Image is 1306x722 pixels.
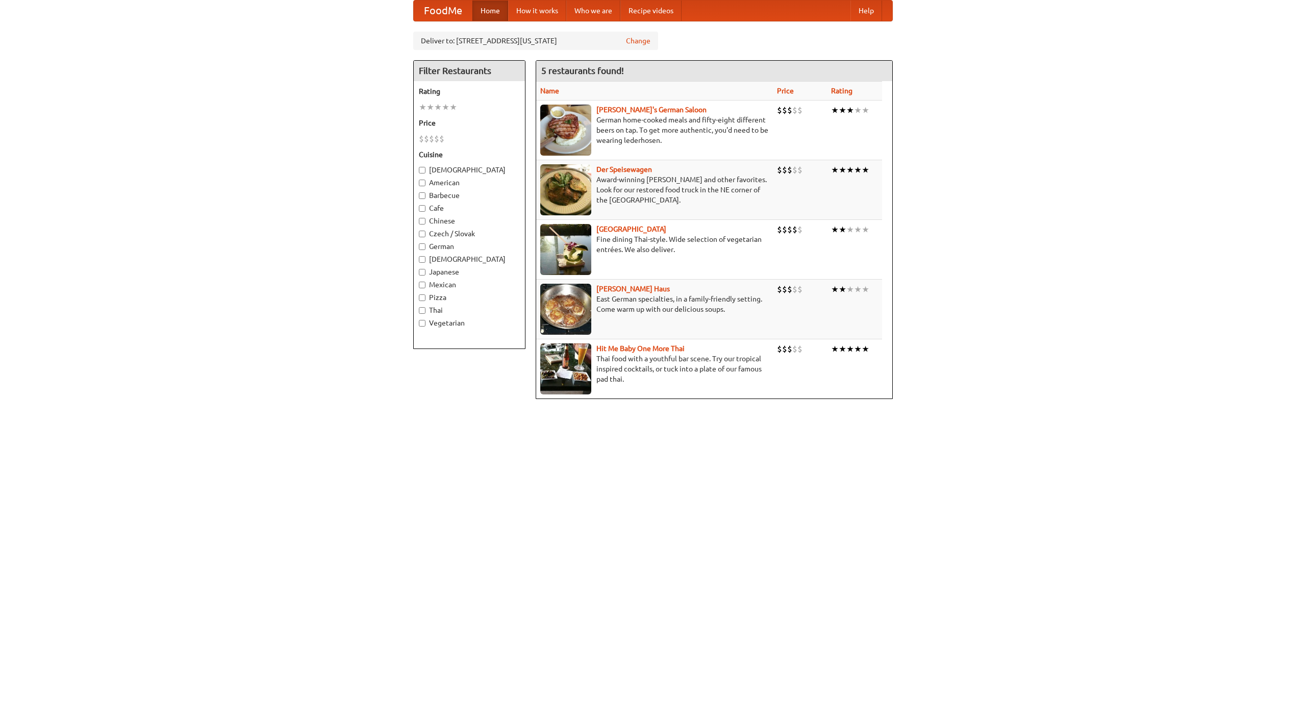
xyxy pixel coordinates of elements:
li: $ [787,284,792,295]
li: $ [424,133,429,144]
li: ★ [831,105,839,116]
li: ★ [854,105,862,116]
li: ★ [854,343,862,355]
a: Recipe videos [620,1,682,21]
li: ★ [426,102,434,113]
input: [DEMOGRAPHIC_DATA] [419,256,425,263]
li: ★ [839,284,846,295]
li: ★ [846,224,854,235]
li: $ [777,284,782,295]
ng-pluralize: 5 restaurants found! [541,66,624,76]
li: $ [787,105,792,116]
li: $ [782,343,787,355]
input: Mexican [419,282,425,288]
input: Japanese [419,269,425,276]
img: satay.jpg [540,224,591,275]
img: esthers.jpg [540,105,591,156]
a: Home [472,1,508,21]
a: [PERSON_NAME]'s German Saloon [596,106,707,114]
input: Thai [419,307,425,314]
li: $ [787,164,792,176]
li: ★ [862,105,869,116]
label: American [419,178,520,188]
label: Thai [419,305,520,315]
h5: Price [419,118,520,128]
li: $ [777,164,782,176]
a: Help [850,1,882,21]
li: ★ [442,102,449,113]
li: $ [797,284,802,295]
li: $ [792,164,797,176]
li: $ [797,105,802,116]
li: $ [419,133,424,144]
li: ★ [846,105,854,116]
p: German home-cooked meals and fifty-eight different beers on tap. To get more authentic, you'd nee... [540,115,769,145]
input: German [419,243,425,250]
label: [DEMOGRAPHIC_DATA] [419,165,520,175]
a: How it works [508,1,566,21]
a: Rating [831,87,852,95]
li: ★ [862,343,869,355]
li: ★ [846,284,854,295]
input: American [419,180,425,186]
label: Vegetarian [419,318,520,328]
li: ★ [862,284,869,295]
li: ★ [854,164,862,176]
label: Chinese [419,216,520,226]
li: ★ [862,224,869,235]
li: ★ [831,224,839,235]
li: $ [792,284,797,295]
a: Name [540,87,559,95]
label: Barbecue [419,190,520,201]
li: $ [792,224,797,235]
li: $ [777,224,782,235]
a: [GEOGRAPHIC_DATA] [596,225,666,233]
li: $ [439,133,444,144]
h5: Rating [419,86,520,96]
li: ★ [846,164,854,176]
li: $ [782,105,787,116]
li: ★ [839,105,846,116]
li: ★ [434,102,442,113]
label: Mexican [419,280,520,290]
a: Der Speisewagen [596,165,652,173]
li: ★ [839,164,846,176]
li: $ [797,343,802,355]
li: $ [434,133,439,144]
a: FoodMe [414,1,472,21]
p: East German specialties, in a family-friendly setting. Come warm up with our delicious soups. [540,294,769,314]
li: $ [792,343,797,355]
li: $ [787,343,792,355]
p: Thai food with a youthful bar scene. Try our tropical inspired cocktails, or tuck into a plate of... [540,354,769,384]
h5: Cuisine [419,150,520,160]
li: ★ [831,343,839,355]
li: ★ [839,224,846,235]
li: ★ [449,102,457,113]
div: Deliver to: [STREET_ADDRESS][US_STATE] [413,32,658,50]
li: ★ [854,284,862,295]
li: $ [797,224,802,235]
input: Cafe [419,205,425,212]
li: ★ [831,284,839,295]
label: Pizza [419,292,520,303]
li: $ [792,105,797,116]
input: Barbecue [419,192,425,199]
li: ★ [419,102,426,113]
label: Japanese [419,267,520,277]
li: ★ [846,343,854,355]
li: ★ [831,164,839,176]
a: [PERSON_NAME] Haus [596,285,670,293]
a: Hit Me Baby One More Thai [596,344,685,353]
label: [DEMOGRAPHIC_DATA] [419,254,520,264]
input: [DEMOGRAPHIC_DATA] [419,167,425,173]
li: $ [787,224,792,235]
li: $ [777,343,782,355]
a: Who we are [566,1,620,21]
input: Chinese [419,218,425,225]
input: Czech / Slovak [419,231,425,237]
li: $ [797,164,802,176]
